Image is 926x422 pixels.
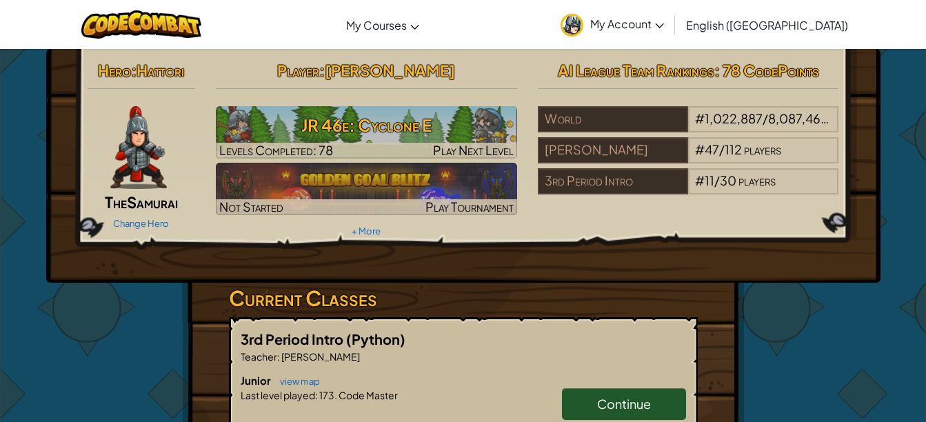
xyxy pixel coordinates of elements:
[319,61,325,80] span: :
[538,150,839,166] a: [PERSON_NAME]#47/112players
[318,389,337,401] span: 173.
[127,192,178,212] span: Samurai
[346,330,405,348] span: (Python)
[277,350,280,363] span: :
[315,389,318,401] span: :
[763,110,768,126] span: /
[137,61,184,80] span: Hattori
[433,142,514,158] span: Play Next Level
[695,172,705,188] span: #
[719,141,725,157] span: /
[216,163,517,215] a: Not StartedPlay Tournament
[590,17,664,31] span: My Account
[81,10,202,39] img: CodeCombat logo
[768,110,829,126] span: 8,087,461
[241,389,315,401] span: Last level played
[561,14,583,37] img: avatar
[714,61,819,80] span: : 78 CodePoints
[597,396,651,412] span: Continue
[219,199,283,214] span: Not Started
[131,61,137,80] span: :
[352,225,381,237] a: + More
[241,374,273,387] span: Junior
[679,6,855,43] a: English ([GEOGRAPHIC_DATA])
[538,181,839,197] a: 3rd Period Intro#11/30players
[229,283,698,314] h3: Current Classes
[98,61,131,80] span: Hero
[705,110,763,126] span: 1,022,887
[705,141,719,157] span: 47
[705,172,714,188] span: 11
[695,141,705,157] span: #
[219,142,333,158] span: Levels Completed: 78
[725,141,742,157] span: 112
[339,6,426,43] a: My Courses
[110,106,167,189] img: samurai.pose.png
[720,172,736,188] span: 30
[686,18,848,32] span: English ([GEOGRAPHIC_DATA])
[241,330,346,348] span: 3rd Period Intro
[241,350,277,363] span: Teacher
[346,18,407,32] span: My Courses
[337,389,398,401] span: Code Master
[216,110,517,141] h3: JR 46e: Cyclone E
[425,199,514,214] span: Play Tournament
[538,106,688,132] div: World
[558,61,714,80] span: AI League Team Rankings
[538,137,688,163] div: [PERSON_NAME]
[277,61,319,80] span: Player
[695,110,705,126] span: #
[280,350,360,363] span: [PERSON_NAME]
[216,106,517,159] img: JR 46e: Cyclone E
[538,119,839,135] a: World#1,022,887/8,087,461players
[113,218,169,229] a: Change Hero
[744,141,781,157] span: players
[325,61,455,80] span: [PERSON_NAME]
[554,3,671,46] a: My Account
[738,172,776,188] span: players
[273,376,320,387] a: view map
[538,168,688,194] div: 3rd Period Intro
[216,106,517,159] a: Play Next Level
[216,163,517,215] img: Golden Goal
[714,172,720,188] span: /
[105,192,127,212] span: The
